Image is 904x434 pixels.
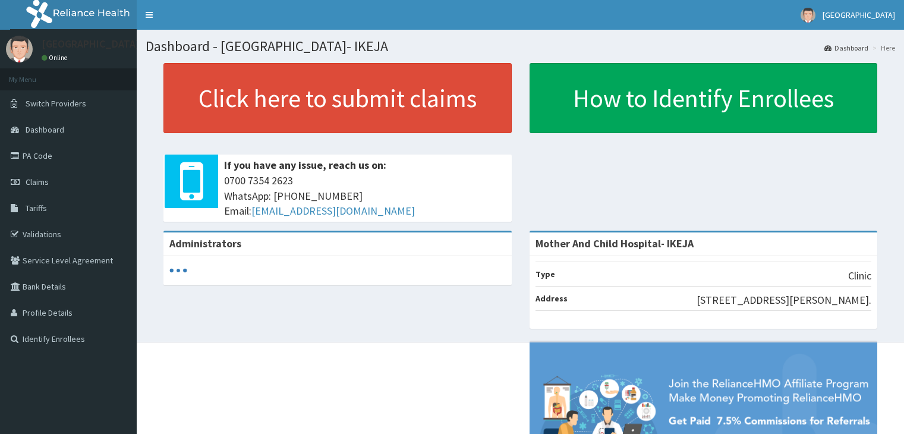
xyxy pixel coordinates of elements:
b: Type [536,269,555,279]
h1: Dashboard - [GEOGRAPHIC_DATA]- IKEJA [146,39,895,54]
p: Clinic [848,268,871,284]
svg: audio-loading [169,262,187,279]
li: Here [870,43,895,53]
span: 0700 7354 2623 WhatsApp: [PHONE_NUMBER] Email: [224,173,506,219]
a: Click here to submit claims [163,63,512,133]
span: Claims [26,177,49,187]
b: If you have any issue, reach us on: [224,158,386,172]
a: Online [42,54,70,62]
a: [EMAIL_ADDRESS][DOMAIN_NAME] [251,204,415,218]
span: Tariffs [26,203,47,213]
a: How to Identify Enrollees [530,63,878,133]
img: User Image [801,8,815,23]
span: Dashboard [26,124,64,135]
img: User Image [6,36,33,62]
strong: Mother And Child Hospital- IKEJA [536,237,694,250]
p: [STREET_ADDRESS][PERSON_NAME]. [697,293,871,308]
span: Switch Providers [26,98,86,109]
p: [GEOGRAPHIC_DATA] [42,39,140,49]
a: Dashboard [824,43,868,53]
span: [GEOGRAPHIC_DATA] [823,10,895,20]
b: Address [536,293,568,304]
b: Administrators [169,237,241,250]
